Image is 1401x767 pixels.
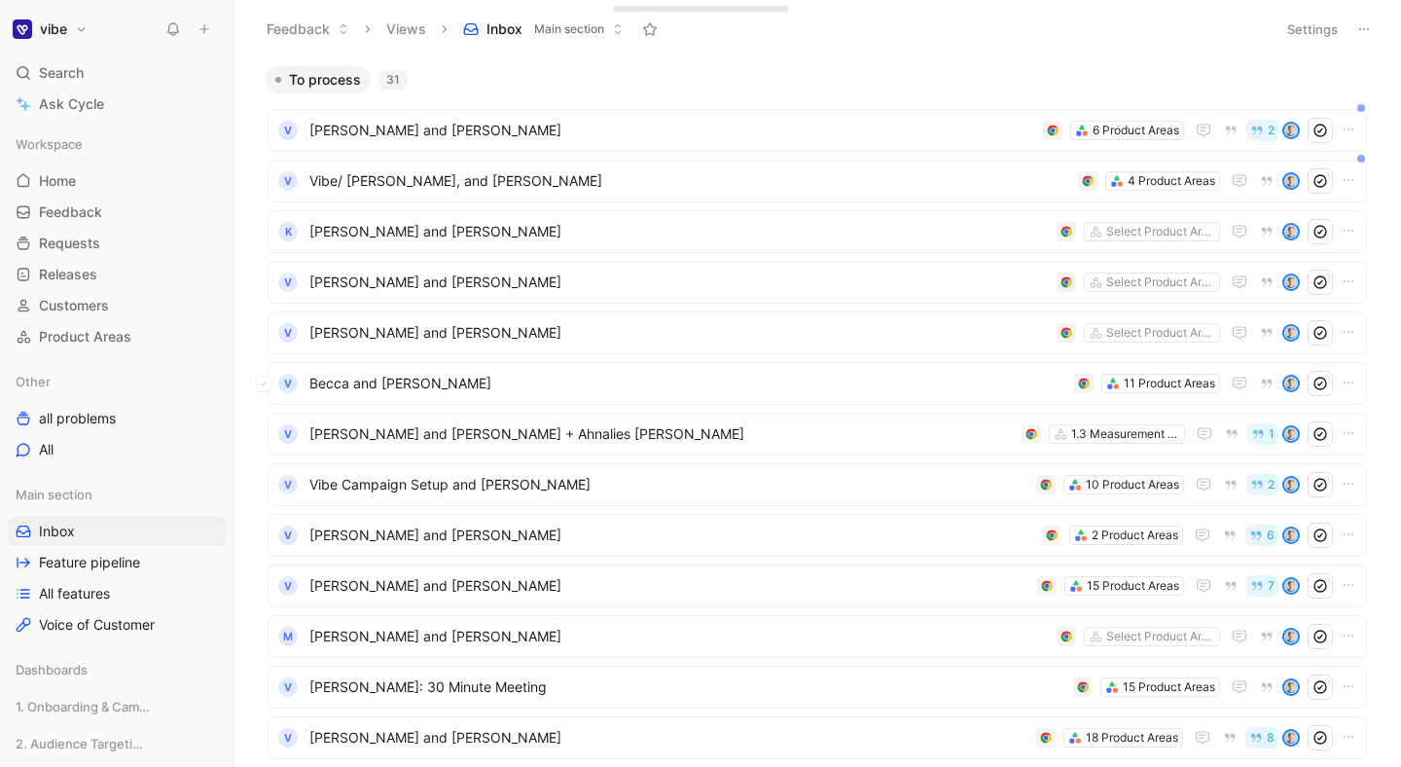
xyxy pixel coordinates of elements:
div: Otherall problemsAll [8,367,226,464]
a: V[PERSON_NAME] and [PERSON_NAME] + Ahnalies [PERSON_NAME]1.3 Measurement Setup (pixel, integratio... [268,413,1367,456]
button: Feedback [258,15,358,44]
a: Voice of Customer [8,610,226,639]
div: Search [8,58,226,88]
div: 10 Product Areas [1086,475,1179,494]
div: K [278,222,298,241]
img: avatar [1284,579,1298,593]
span: Main section [16,485,92,504]
span: 8 [1267,732,1275,744]
div: Select Product Areas [1106,273,1215,292]
span: Feature pipeline [39,553,140,572]
div: V [278,677,298,697]
span: [PERSON_NAME] and [PERSON_NAME] [309,524,1034,547]
div: Dashboards [8,655,226,690]
a: Product Areas [8,322,226,351]
a: Customers [8,291,226,320]
a: All features [8,579,226,608]
span: 2 [1268,479,1275,491]
span: Inbox [486,19,522,39]
span: 7 [1268,580,1275,592]
button: 2 [1246,474,1278,495]
div: V [278,526,298,545]
div: Dashboards [8,655,226,684]
a: Requests [8,229,226,258]
button: Views [377,15,435,44]
a: all problems [8,404,226,433]
img: vibe [13,19,32,39]
div: V [278,576,298,596]
div: 1.3 Measurement Setup (pixel, integrations) [1071,424,1180,444]
button: 1 [1247,423,1278,445]
a: M[PERSON_NAME] and [PERSON_NAME]Select Product Areasavatar [268,615,1367,658]
button: Settings [1278,16,1347,43]
span: All [39,440,54,459]
span: Voice of Customer [39,615,155,635]
a: VVibe Campaign Setup and [PERSON_NAME]10 Product Areas2avatar [268,463,1367,506]
img: avatar [1284,377,1298,390]
img: avatar [1284,174,1298,188]
div: 15 Product Areas [1123,677,1215,697]
a: Home [8,166,226,196]
div: M [278,627,298,646]
span: Product Areas [39,327,131,347]
a: K[PERSON_NAME] and [PERSON_NAME]Select Product Areasavatar [268,210,1367,253]
a: V[PERSON_NAME]: 30 Minute Meeting15 Product Areasavatar [268,666,1367,709]
button: To process [266,66,371,93]
div: Main sectionInboxFeature pipelineAll featuresVoice of Customer [8,480,226,639]
img: avatar [1284,680,1298,694]
span: Feedback [39,202,102,222]
span: [PERSON_NAME] and [PERSON_NAME] [309,220,1049,243]
div: 2. Audience Targeting [8,729,226,764]
a: Ask Cycle [8,90,226,119]
div: Workspace [8,129,226,159]
button: InboxMain section [454,15,632,44]
span: Other [16,372,51,391]
span: 2. Audience Targeting [16,734,145,753]
div: V [278,424,298,444]
img: avatar [1284,275,1298,289]
div: V [278,728,298,748]
a: Feedback [8,198,226,227]
div: Select Product Areas [1106,323,1215,343]
div: V [278,374,298,393]
span: Becca and [PERSON_NAME] [309,372,1066,395]
span: [PERSON_NAME] and [PERSON_NAME] [309,726,1028,749]
img: avatar [1284,630,1298,643]
img: avatar [1284,225,1298,238]
div: 6 Product Areas [1093,121,1179,140]
div: Other [8,367,226,396]
div: Main section [8,480,226,509]
img: avatar [1284,427,1298,441]
div: 2. Audience Targeting [8,729,226,758]
a: V[PERSON_NAME] and [PERSON_NAME]15 Product Areas7avatar [268,565,1367,607]
span: [PERSON_NAME]: 30 Minute Meeting [309,676,1065,699]
span: Vibe/ [PERSON_NAME], and [PERSON_NAME] [309,169,1070,193]
span: [PERSON_NAME] and [PERSON_NAME] [309,574,1029,598]
div: Select Product Areas [1106,627,1215,646]
span: [PERSON_NAME] and [PERSON_NAME] [309,321,1049,345]
span: Vibe Campaign Setup and [PERSON_NAME] [309,473,1028,496]
img: avatar [1284,529,1298,542]
img: avatar [1284,731,1298,745]
button: 6 [1245,525,1278,546]
a: V[PERSON_NAME] and [PERSON_NAME]Select Product Areasavatar [268,311,1367,354]
button: 2 [1246,120,1278,141]
span: 2 [1268,125,1275,136]
div: 4 Product Areas [1128,171,1215,191]
div: V [278,121,298,140]
span: [PERSON_NAME] and [PERSON_NAME] [309,119,1035,142]
a: V[PERSON_NAME] and [PERSON_NAME]2 Product Areas6avatar [268,514,1367,557]
span: 1. Onboarding & Campaign Setup [16,697,156,716]
button: vibevibe [8,16,92,43]
span: [PERSON_NAME] and [PERSON_NAME] [309,625,1049,648]
div: V [278,323,298,343]
span: All features [39,584,110,603]
a: V[PERSON_NAME] and [PERSON_NAME]Select Product Areasavatar [268,261,1367,304]
div: V [278,475,298,494]
span: Requests [39,234,100,253]
div: 2 Product Areas [1092,526,1178,545]
button: 7 [1246,575,1278,597]
span: Search [39,61,84,85]
div: Select Product Areas [1106,222,1215,241]
div: V [278,273,298,292]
